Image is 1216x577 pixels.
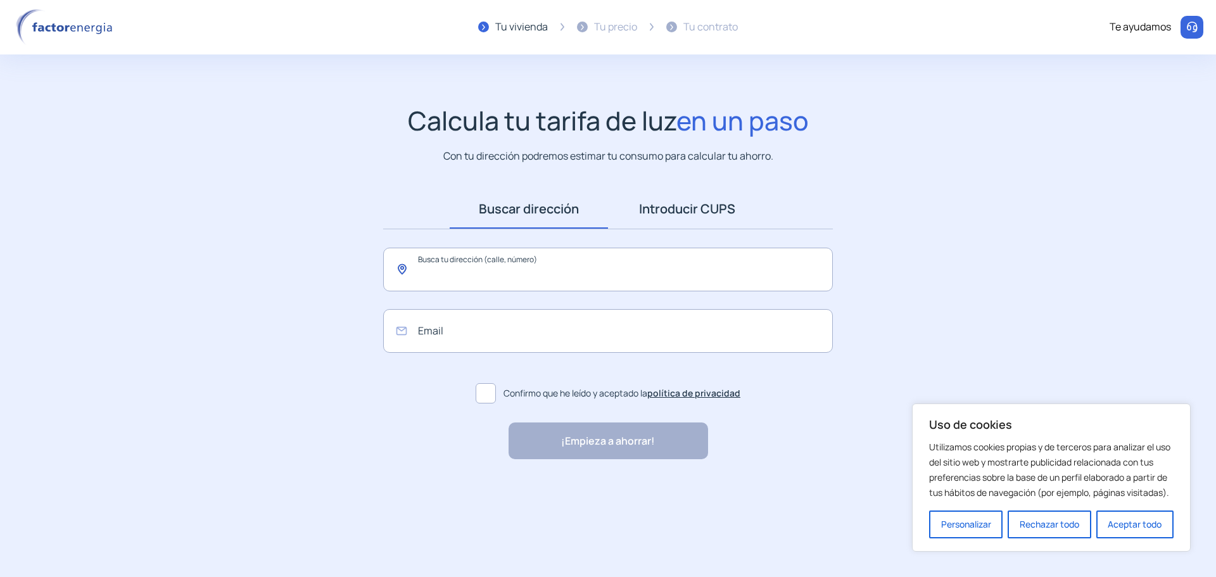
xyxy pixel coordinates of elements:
a: Introducir CUPS [608,189,766,229]
div: Tu contrato [683,19,738,35]
img: llamar [1186,21,1198,34]
button: Aceptar todo [1096,510,1174,538]
p: Con tu dirección podremos estimar tu consumo para calcular tu ahorro. [443,148,773,164]
div: Te ayudamos [1110,19,1171,35]
a: política de privacidad [647,387,740,399]
img: logo factor [13,9,120,46]
p: Utilizamos cookies propias y de terceros para analizar el uso del sitio web y mostrarte publicida... [929,440,1174,500]
p: Uso de cookies [929,417,1174,432]
div: Uso de cookies [912,403,1191,552]
span: en un paso [676,103,809,138]
div: Tu vivienda [495,19,548,35]
span: Confirmo que he leído y aceptado la [503,386,740,400]
div: Tu precio [594,19,637,35]
button: Personalizar [929,510,1003,538]
a: Buscar dirección [450,189,608,229]
h1: Calcula tu tarifa de luz [408,105,809,136]
button: Rechazar todo [1008,510,1091,538]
